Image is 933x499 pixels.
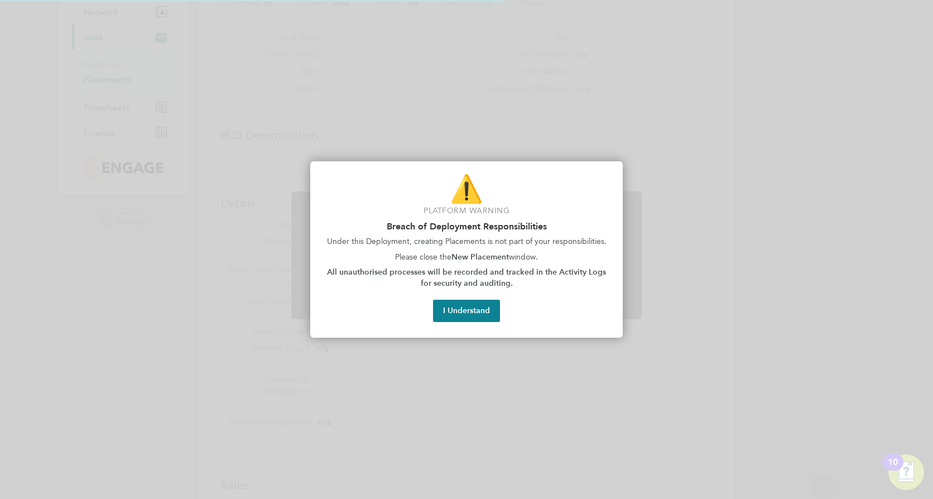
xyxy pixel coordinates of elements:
[324,221,609,232] h2: Breach of Deployment Responsibilities
[451,252,509,262] strong: New Placement
[395,252,451,262] span: Please close the
[433,300,500,322] button: I Understand
[310,161,623,338] div: Breach of Deployment Warning
[324,205,609,217] p: Platform Warning
[327,267,608,288] strong: All unauthorised processes will be recorded and tracked in the Activity Logs for security and aud...
[324,236,609,247] p: Under this Deployment, creating Placements is not part of your responsibilities.
[509,252,538,262] span: window.
[324,170,609,208] p: ⚠️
